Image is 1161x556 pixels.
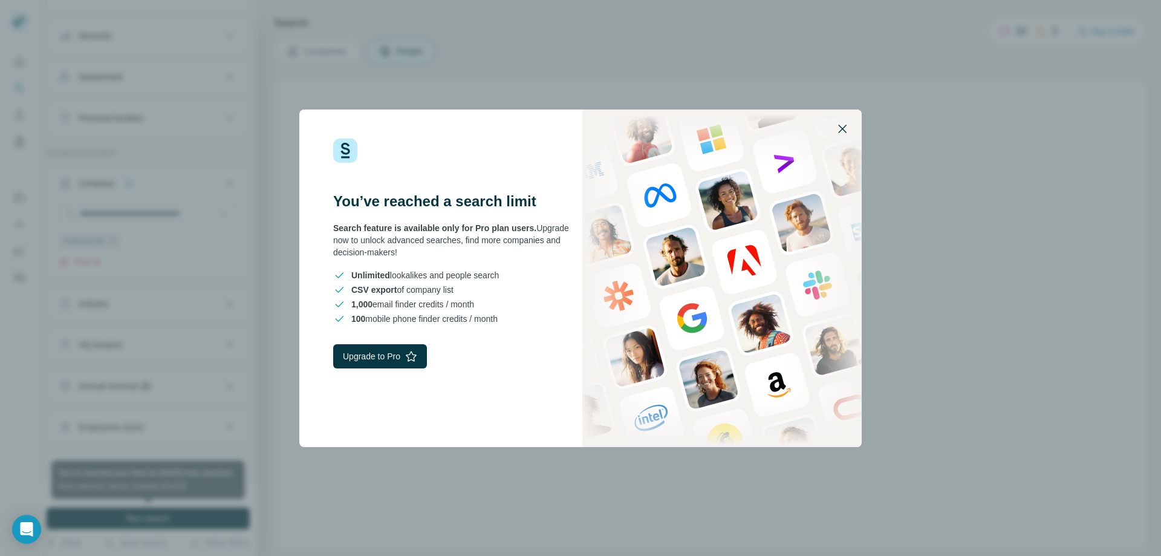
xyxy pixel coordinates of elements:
img: Surfe Logo [333,139,357,163]
span: Unlimited [351,270,390,280]
span: lookalikes and people search [351,269,499,281]
span: of company list [351,284,454,296]
div: Open Intercom Messenger [12,515,41,544]
span: 100 [351,314,365,324]
span: 1,000 [351,299,372,309]
h3: You’ve reached a search limit [333,192,580,211]
button: Upgrade to Pro [333,344,427,368]
span: email finder credits / month [351,298,474,310]
img: Surfe Stock Photo - showing people and technologies [582,110,862,447]
span: mobile phone finder credits / month [351,313,498,325]
span: Search feature is available only for Pro plan users. [333,223,536,233]
span: CSV export [351,285,397,295]
div: Upgrade now to unlock advanced searches, find more companies and decision-makers! [333,222,580,258]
